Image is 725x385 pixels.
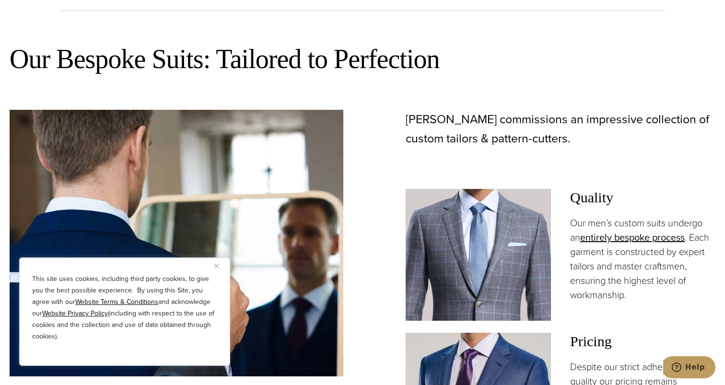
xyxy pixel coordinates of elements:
iframe: Opens a widget where you can chat to one of our agents [663,356,715,380]
h3: Quality [570,189,715,206]
p: [PERSON_NAME] commissions an impressive collection of custom tailors & pattern-cutters. [406,110,715,148]
button: Close [214,260,226,271]
a: Website Terms & Conditions [75,297,158,307]
p: Our men’s custom suits undergo an . Each garment is constructed by expert tailors and master craf... [570,216,715,302]
p: This site uses cookies, including third party cookies, to give you the best possible experience. ... [32,273,217,342]
img: Client in Zegna grey windowpane bespoke suit with white shirt and light blue tie. [406,189,551,321]
a: entirely bespoke process [580,230,685,245]
h2: Our Bespoke Suits: Tailored to Perfection [10,42,715,76]
h3: Pricing [570,333,715,350]
img: Bespoke tailor measuring the shoulder of client wearing a blue bespoke suit. [10,110,343,376]
a: Website Privacy Policy [42,308,108,318]
img: Close [214,264,219,268]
